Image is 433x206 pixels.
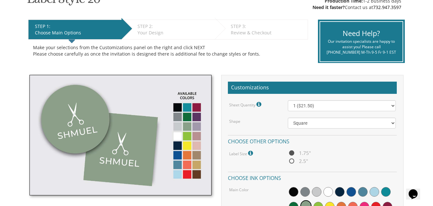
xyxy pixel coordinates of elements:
[228,172,397,183] h4: Choose ink options
[325,28,398,38] div: Need Help?
[229,100,263,109] label: Sheet Quantity
[137,30,212,36] div: Your Design
[325,39,398,55] div: Our invitation specialists are happy to assist you! Please call [PHONE_NUMBER] M-Th 9-5 Fr 9-1 EST
[288,149,311,157] span: 1.75"
[231,23,304,30] div: STEP 3:
[229,149,254,157] label: Label Size
[229,187,249,193] label: Main Color
[35,23,118,30] div: STEP 1:
[373,4,401,10] a: 732.947.3597
[406,180,427,200] iframe: chat widget
[231,30,304,36] div: Review & Checkout
[33,44,303,57] div: Make your selections from the Customizations panel on the right and click NEXT Please choose care...
[228,135,397,146] h4: Choose other options
[312,4,345,10] span: Need it faster?
[229,119,240,124] label: Shape
[228,82,397,94] h2: Customizations
[137,23,212,30] div: STEP 2:
[288,157,308,165] span: 2.5"
[29,75,212,195] img: label-style20.jpg
[35,30,118,36] div: Choose Main Options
